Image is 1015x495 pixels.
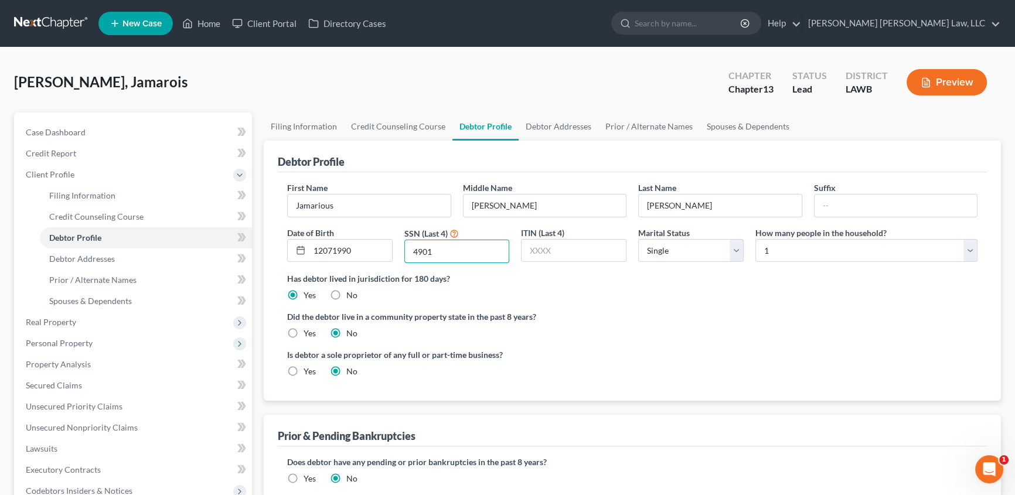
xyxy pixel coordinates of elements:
div: Chapter [728,69,774,83]
a: Property Analysis [16,354,252,375]
span: 13 [763,83,774,94]
a: Lawsuits [16,438,252,459]
input: -- [815,194,977,217]
span: Prior / Alternate Names [49,275,137,285]
div: Chapter [728,83,774,96]
a: Client Portal [226,13,302,34]
label: No [346,473,357,484]
input: M.I [464,194,626,217]
span: Unsecured Nonpriority Claims [26,422,138,432]
div: Debtor Profile [278,155,345,169]
a: Executory Contracts [16,459,252,480]
span: Lawsuits [26,443,57,453]
label: First Name [287,182,328,194]
a: Spouses & Dependents [700,112,796,141]
span: Unsecured Priority Claims [26,401,122,411]
label: Marital Status [638,227,690,239]
label: No [346,327,357,339]
div: Lead [792,83,827,96]
a: Debtor Addresses [519,112,598,141]
a: Unsecured Priority Claims [16,396,252,417]
label: Did the debtor live in a community property state in the past 8 years? [287,310,977,323]
span: New Case [122,19,162,28]
label: Does debtor have any pending or prior bankruptcies in the past 8 years? [287,456,977,468]
a: Credit Counseling Course [40,206,252,227]
a: Home [176,13,226,34]
span: Debtor Addresses [49,254,115,264]
input: MM/DD/YYYY [309,240,392,262]
span: Personal Property [26,338,93,348]
div: District [846,69,888,83]
label: Is debtor a sole proprietor of any full or part-time business? [287,349,626,361]
label: How many people in the household? [755,227,887,239]
a: Debtor Profile [40,227,252,248]
input: Search by name... [635,12,742,34]
label: Middle Name [463,182,512,194]
a: Prior / Alternate Names [40,269,252,291]
a: Secured Claims [16,375,252,396]
a: Credit Counseling Course [344,112,452,141]
label: No [346,366,357,377]
a: Help [762,13,801,34]
a: Filing Information [40,185,252,206]
a: Filing Information [264,112,344,141]
iframe: Intercom live chat [975,455,1003,483]
span: Secured Claims [26,380,82,390]
button: Preview [907,69,987,95]
label: Has debtor lived in jurisdiction for 180 days? [287,272,977,285]
a: [PERSON_NAME] [PERSON_NAME] Law, LLC [802,13,1000,34]
label: ITIN (Last 4) [521,227,564,239]
label: Yes [304,366,316,377]
input: XXXX [522,240,626,262]
span: Debtor Profile [49,233,101,243]
span: [PERSON_NAME], Jamarois [14,73,188,90]
input: -- [639,194,802,217]
span: Real Property [26,317,76,327]
a: Case Dashboard [16,122,252,143]
input: XXXX [405,240,509,262]
label: No [346,289,357,301]
a: Debtor Profile [452,112,519,141]
span: Credit Counseling Course [49,211,144,221]
span: Client Profile [26,169,74,179]
a: Prior / Alternate Names [598,112,700,141]
div: LAWB [846,83,888,96]
span: Executory Contracts [26,465,101,474]
span: Filing Information [49,190,115,200]
label: Yes [304,289,316,301]
span: Property Analysis [26,359,91,369]
label: Date of Birth [287,227,334,239]
label: Suffix [814,182,836,194]
label: Yes [304,327,316,339]
a: Unsecured Nonpriority Claims [16,417,252,438]
a: Debtor Addresses [40,248,252,269]
div: Status [792,69,827,83]
span: Credit Report [26,148,76,158]
label: Yes [304,473,316,484]
label: Last Name [638,182,676,194]
input: -- [288,194,451,217]
a: Credit Report [16,143,252,164]
a: Directory Cases [302,13,392,34]
div: Prior & Pending Bankruptcies [278,429,415,443]
span: Spouses & Dependents [49,296,132,306]
span: 1 [999,455,1009,465]
span: Case Dashboard [26,127,86,137]
label: SSN (Last 4) [404,227,448,240]
a: Spouses & Dependents [40,291,252,312]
